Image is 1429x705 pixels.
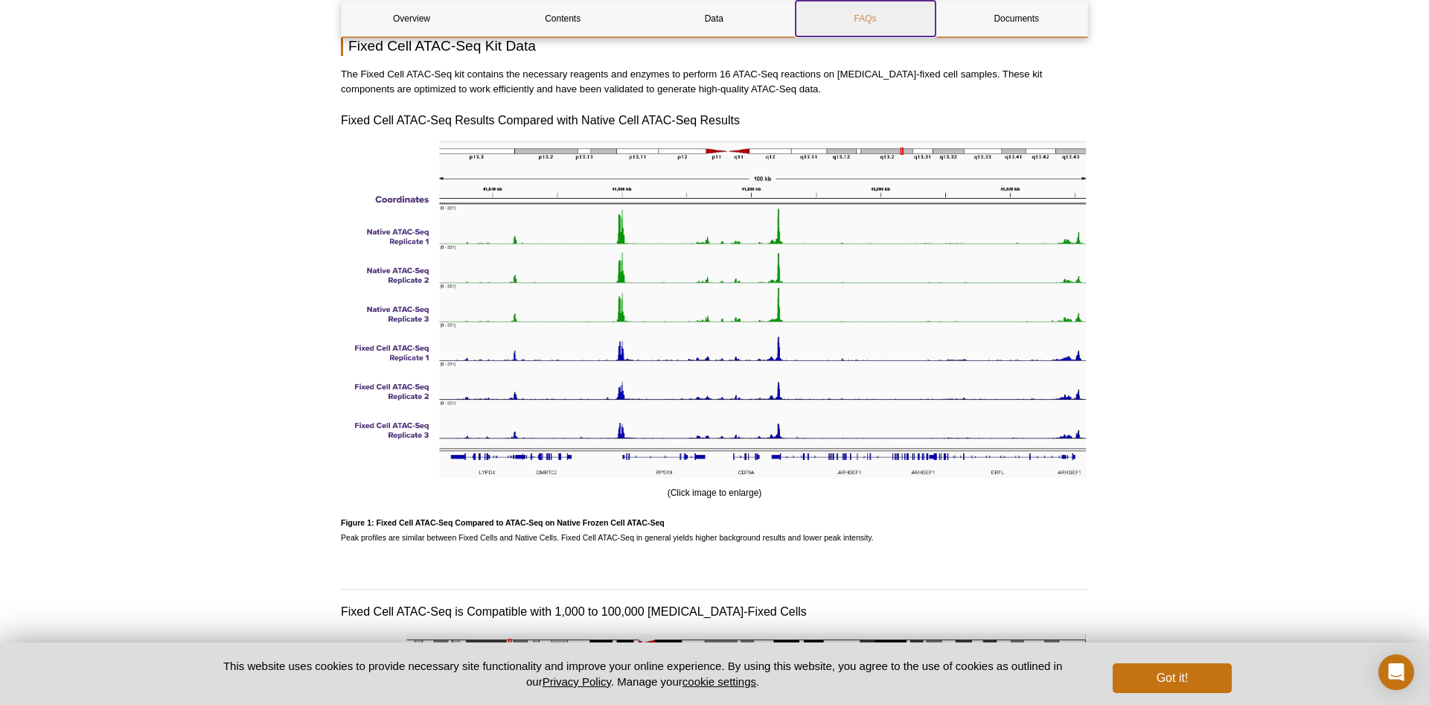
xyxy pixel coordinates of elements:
[197,658,1088,689] p: This website uses cookies to provide necessary site functionality and improve your online experie...
[682,675,756,688] button: cookie settings
[341,112,1088,130] h3: Fixed Cell ATAC-Seq Results Compared with Native Cell ATAC-Seq Results
[341,67,1088,97] p: The Fixed Cell ATAC-Seq kit contains the necessary reagents and enzymes to perform 16 ATAC-Seq re...
[341,518,665,527] strong: Figure 1: Fixed Cell ATAC-Seq Compared to ATAC-Seq on Native Frozen Cell ATAC-Seq
[543,675,611,688] a: Privacy Policy
[796,1,936,36] a: FAQs
[341,518,874,542] span: Peak profiles are similar between Fixed Cells and Native Cells. Fixed Cell ATAC-Seq in general yi...
[668,488,762,498] span: (Click image to enlarge)
[1113,663,1232,693] button: Got it!
[342,141,1087,481] img: Fixed Cell ATAC-Seq Comparison
[342,1,482,36] a: Overview
[947,1,1087,36] a: Documents
[644,1,784,36] a: Data
[493,1,633,36] a: Contents
[341,36,1088,56] h2: Fixed Cell ATAC-Seq Kit Data
[341,603,1088,621] h3: Fixed Cell ATAC-Seq is Compatible with 1,000 to 100,000 [MEDICAL_DATA]-Fixed Cells
[1378,654,1414,690] div: Open Intercom Messenger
